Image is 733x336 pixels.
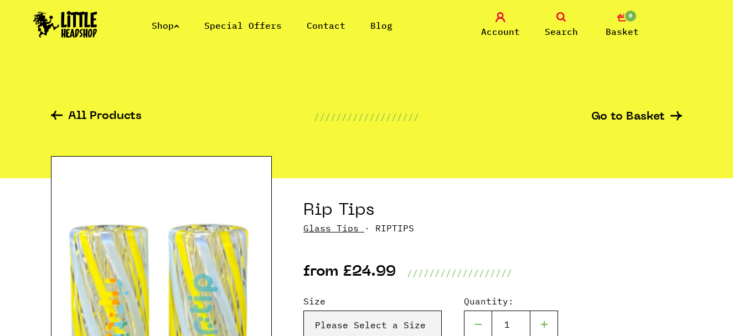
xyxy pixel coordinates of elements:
span: Basket [606,25,639,38]
a: Glass Tips [303,223,359,234]
label: Size [303,294,442,308]
a: Shop [152,20,179,31]
p: /////////////////// [314,110,419,123]
p: from £24.99 [303,266,396,280]
a: All Products [51,111,142,123]
span: Search [545,25,578,38]
img: Little Head Shop Logo [33,11,97,38]
p: · RIPTIPS [303,221,682,235]
a: Go to Basket [591,111,682,123]
a: 0 Basket [595,12,650,38]
a: Blog [370,20,393,31]
a: Search [534,12,589,38]
a: Contact [307,20,345,31]
h1: Rip Tips [303,200,682,221]
span: Account [481,25,520,38]
a: Special Offers [204,20,282,31]
label: Quantity: [464,294,558,308]
p: /////////////////// [407,266,512,280]
span: 0 [624,9,637,23]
